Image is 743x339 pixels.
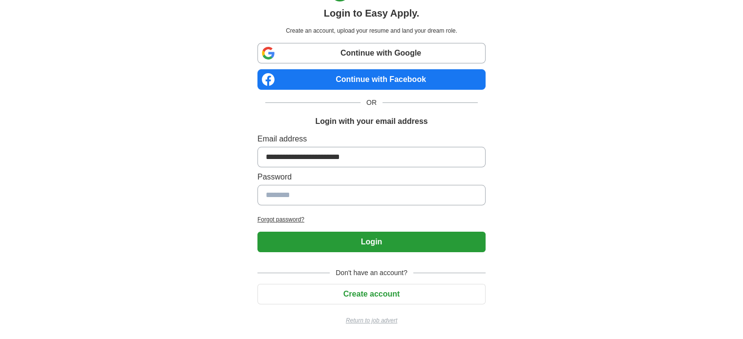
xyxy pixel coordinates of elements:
p: Create an account, upload your resume and land your dream role. [259,26,484,35]
button: Create account [257,284,486,304]
a: Continue with Facebook [257,69,486,90]
a: Return to job advert [257,316,486,325]
label: Password [257,171,486,183]
h1: Login to Easy Apply. [324,6,420,20]
span: Don't have an account? [330,268,413,278]
a: Continue with Google [257,43,486,63]
span: OR [361,98,382,108]
button: Login [257,232,486,252]
a: Forgot password? [257,215,486,224]
a: Create account [257,290,486,298]
label: Email address [257,133,486,145]
h1: Login with your email address [315,116,427,127]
